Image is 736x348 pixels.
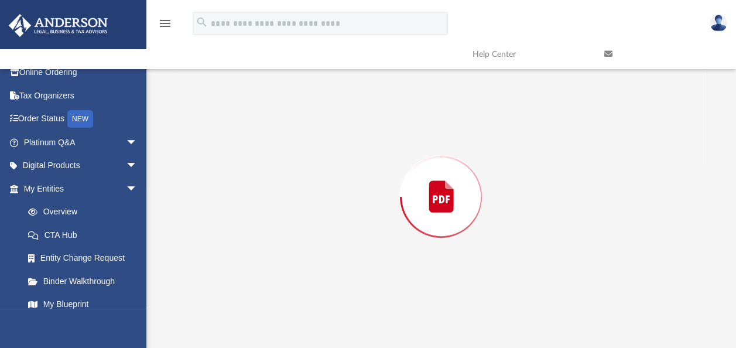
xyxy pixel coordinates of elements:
[8,61,155,84] a: Online Ordering
[8,131,155,154] a: Platinum Q&Aarrow_drop_down
[8,107,155,131] a: Order StatusNEW
[464,31,595,77] a: Help Center
[126,131,149,155] span: arrow_drop_down
[16,269,155,293] a: Binder Walkthrough
[16,223,155,247] a: CTA Hub
[158,16,172,30] i: menu
[158,22,172,30] a: menu
[16,200,155,224] a: Overview
[8,177,155,200] a: My Entitiesarrow_drop_down
[126,154,149,178] span: arrow_drop_down
[8,84,155,107] a: Tax Organizers
[710,15,727,32] img: User Pic
[5,14,111,37] img: Anderson Advisors Platinum Portal
[16,247,155,270] a: Entity Change Request
[67,110,93,128] div: NEW
[196,16,208,29] i: search
[8,154,155,178] a: Digital Productsarrow_drop_down
[126,177,149,201] span: arrow_drop_down
[16,293,149,316] a: My Blueprint
[176,15,706,348] div: Preview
